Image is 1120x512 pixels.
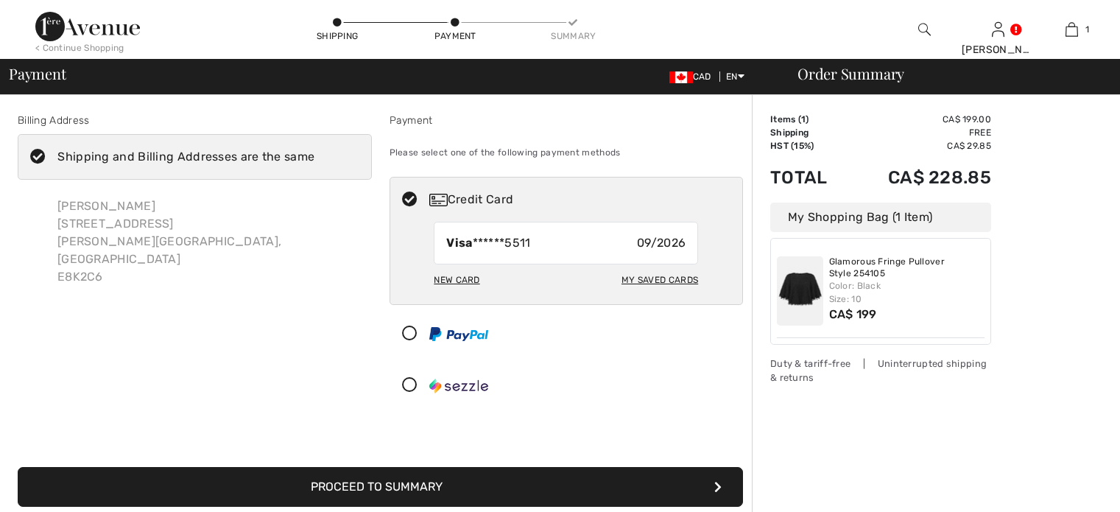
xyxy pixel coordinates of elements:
[621,267,698,292] div: My Saved Cards
[57,148,314,166] div: Shipping and Billing Addresses are the same
[315,29,359,43] div: Shipping
[18,467,743,507] button: Proceed to Summary
[637,234,686,252] span: 09/2026
[390,134,744,171] div: Please select one of the following payment methods
[801,114,806,125] span: 1
[433,29,477,43] div: Payment
[780,66,1111,81] div: Order Summary
[849,126,991,139] td: Free
[770,357,991,385] div: Duty & tariff-free | Uninterrupted shipping & returns
[390,113,744,128] div: Payment
[770,126,849,139] td: Shipping
[829,307,877,321] span: CA$ 199
[434,267,479,292] div: New Card
[777,256,823,326] img: Glamorous Fringe Pullover Style 254105
[849,113,991,126] td: CA$ 199.00
[829,256,985,279] a: Glamorous Fringe Pullover Style 254105
[35,12,140,41] img: 1ère Avenue
[992,22,1004,36] a: Sign In
[446,236,472,250] strong: Visa
[770,152,849,203] td: Total
[962,42,1034,57] div: [PERSON_NAME]
[669,71,693,83] img: Canadian Dollar
[918,21,931,38] img: search the website
[1066,21,1078,38] img: My Bag
[849,139,991,152] td: CA$ 29.85
[9,66,66,81] span: Payment
[429,191,733,208] div: Credit Card
[992,21,1004,38] img: My Info
[770,113,849,126] td: Items ( )
[429,194,448,206] img: Credit Card
[46,186,372,298] div: [PERSON_NAME] [STREET_ADDRESS] [PERSON_NAME][GEOGRAPHIC_DATA], [GEOGRAPHIC_DATA] E8K2C6
[669,71,717,82] span: CAD
[849,152,991,203] td: CA$ 228.85
[1085,23,1089,36] span: 1
[829,279,985,306] div: Color: Black Size: 10
[18,113,372,128] div: Billing Address
[770,203,991,232] div: My Shopping Bag (1 Item)
[1035,21,1107,38] a: 1
[429,379,488,393] img: Sezzle
[726,71,744,82] span: EN
[770,139,849,152] td: HST (15%)
[35,41,124,55] div: < Continue Shopping
[429,327,488,341] img: PayPal
[551,29,595,43] div: Summary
